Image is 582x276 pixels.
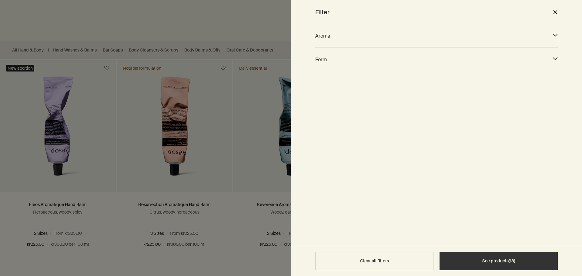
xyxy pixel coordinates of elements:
[315,7,329,17] h2: Filter
[440,252,558,270] button: See products(18)
[315,52,558,68] div: Form
[315,32,547,40] span: Aroma
[551,7,559,17] button: Close
[315,55,547,64] span: Form
[315,28,558,44] div: Aroma
[315,252,433,270] button: Clear all filters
